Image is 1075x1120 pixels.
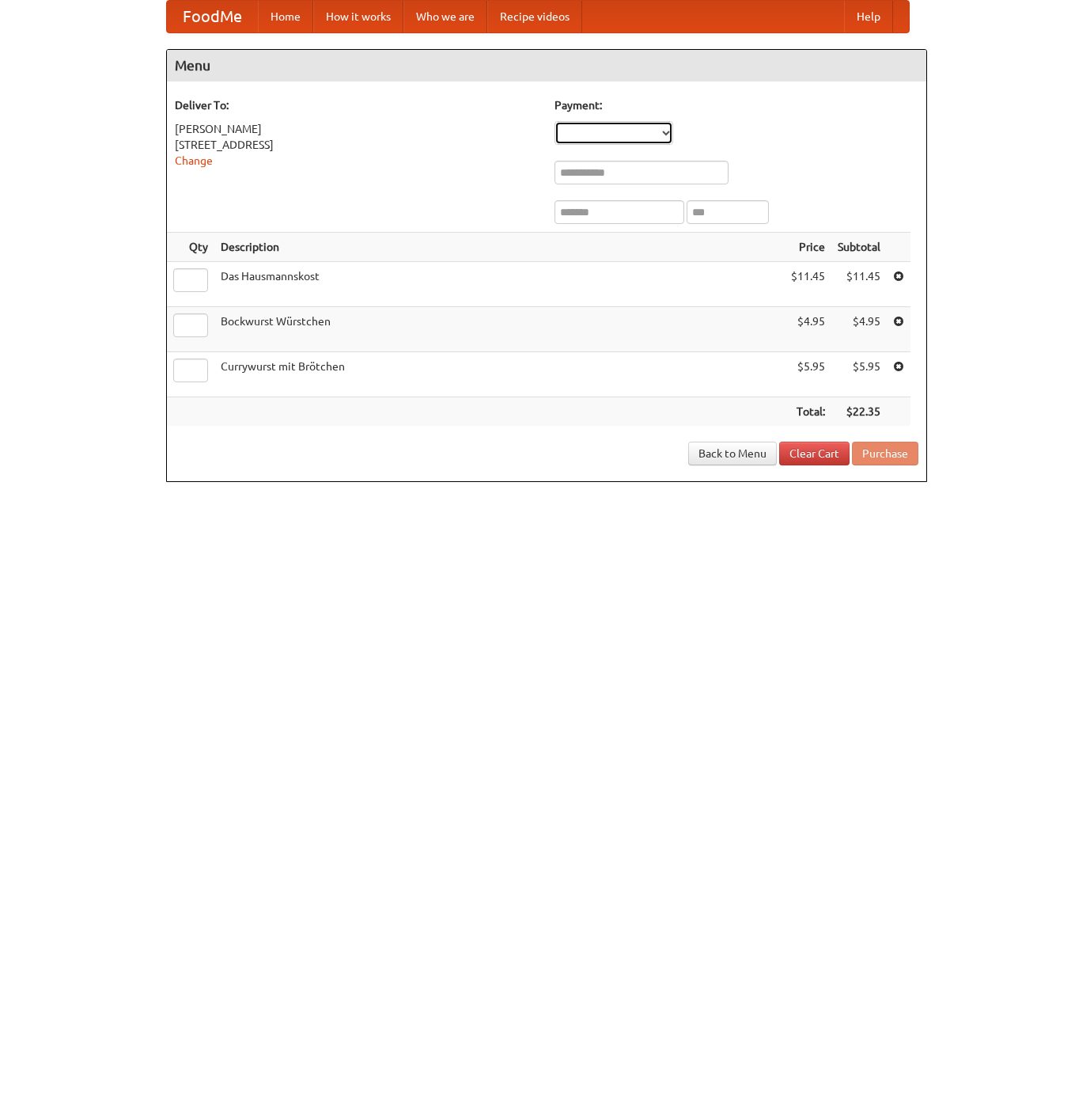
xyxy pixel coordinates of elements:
[785,352,831,397] td: $5.95
[831,397,887,427] th: $22.35
[555,97,918,113] h5: Payment:
[214,262,785,307] td: Das Hausmannskost
[175,154,213,167] a: Change
[831,307,887,352] td: $4.95
[844,1,893,32] a: Help
[779,442,850,465] a: Clear Cart
[852,442,918,465] button: Purchase
[785,307,831,352] td: $4.95
[831,233,887,262] th: Subtotal
[214,233,785,262] th: Description
[688,442,777,465] a: Back to Menu
[175,97,539,113] h5: Deliver To:
[214,307,785,352] td: Bockwurst Würstchen
[167,233,214,262] th: Qty
[831,352,887,397] td: $5.95
[785,397,831,427] th: Total:
[785,233,831,262] th: Price
[785,262,831,307] td: $11.45
[175,121,539,137] div: [PERSON_NAME]
[403,1,487,32] a: Who we are
[167,50,926,82] h4: Menu
[313,1,403,32] a: How it works
[487,1,582,32] a: Recipe videos
[831,262,887,307] td: $11.45
[175,137,539,153] div: [STREET_ADDRESS]
[167,1,258,32] a: FoodMe
[258,1,313,32] a: Home
[214,352,785,397] td: Currywurst mit Brötchen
